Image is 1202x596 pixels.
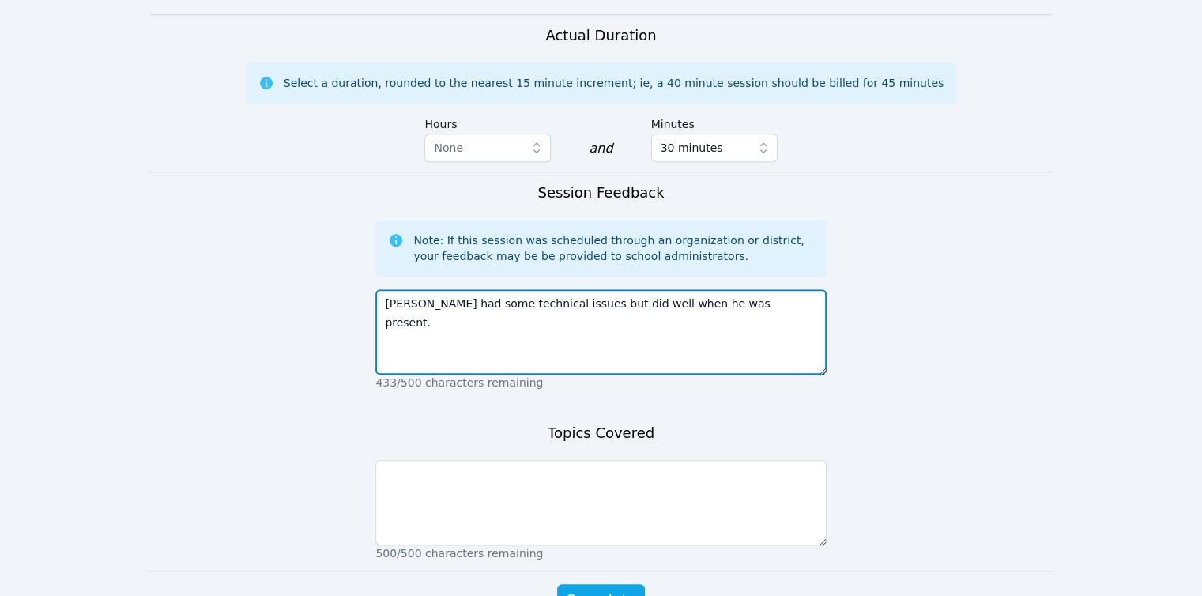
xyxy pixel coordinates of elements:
span: 30 minutes [661,138,723,157]
h3: Topics Covered [548,422,654,444]
div: Note: If this session was scheduled through an organization or district, your feedback may be be ... [413,232,813,264]
h3: Actual Duration [545,25,656,47]
textarea: [PERSON_NAME] had some technical issues but did well when he was present. [375,289,826,375]
p: 433/500 characters remaining [375,375,826,390]
p: 500/500 characters remaining [375,545,826,561]
button: 30 minutes [651,134,778,162]
label: Hours [424,110,551,134]
span: None [434,141,463,154]
label: Minutes [651,110,778,134]
button: None [424,134,551,162]
h3: Session Feedback [537,182,664,204]
div: Select a duration, rounded to the nearest 15 minute increment; ie, a 40 minute session should be ... [284,75,944,91]
div: and [589,139,612,158]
